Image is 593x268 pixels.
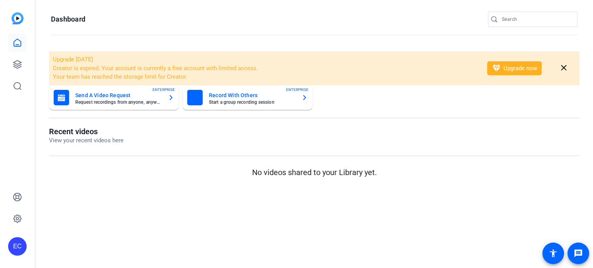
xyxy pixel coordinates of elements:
span: ENTERPRISE [152,87,175,93]
button: Send A Video RequestRequest recordings from anyone, anywhereENTERPRISE [49,85,179,110]
div: EC [8,237,27,256]
input: Search [502,15,571,24]
li: Your team has reached the storage limit for Creator. [53,72,477,81]
span: ENTERPRISE [286,87,308,93]
mat-icon: message [574,249,583,258]
span: Upgrade [DATE] [53,56,93,63]
mat-icon: diamond [492,64,501,73]
h1: Dashboard [51,15,85,24]
mat-card-title: Send A Video Request [75,91,162,100]
h1: Recent videos [49,127,124,136]
mat-card-subtitle: Start a group recording session [209,100,295,105]
img: blue-gradient.svg [12,12,24,24]
mat-icon: accessibility [549,249,558,258]
p: View your recent videos here [49,136,124,145]
p: No videos shared to your Library yet. [49,167,579,178]
li: Creator is expired. Your account is currently a free account with limited access. [53,64,477,73]
button: Upgrade now [487,61,542,75]
mat-card-subtitle: Request recordings from anyone, anywhere [75,100,162,105]
mat-card-title: Record With Others [209,91,295,100]
mat-icon: close [559,63,569,73]
button: Record With OthersStart a group recording sessionENTERPRISE [183,85,312,110]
